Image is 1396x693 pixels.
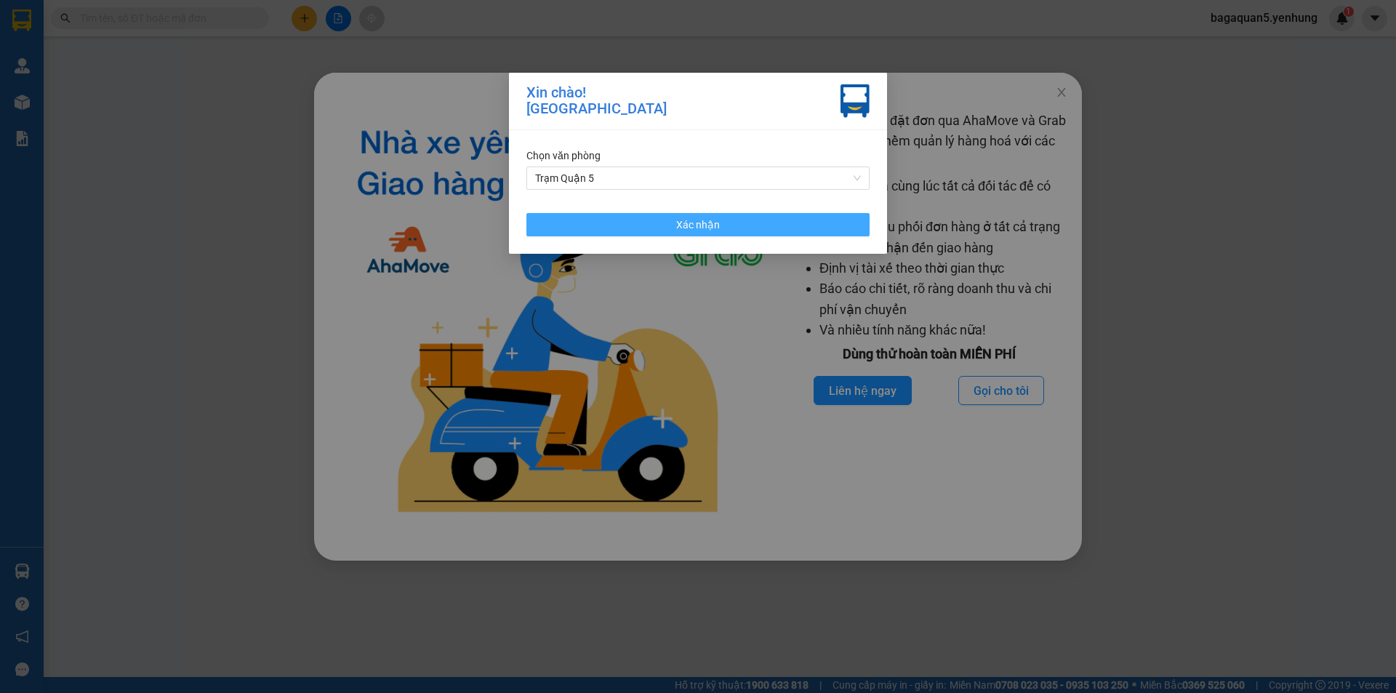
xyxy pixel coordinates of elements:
div: Chọn văn phòng [526,148,870,164]
span: Trạm Quận 5 [535,167,861,189]
div: Xin chào! [GEOGRAPHIC_DATA] [526,84,667,118]
button: Xác nhận [526,213,870,236]
span: Xác nhận [676,217,720,233]
img: vxr-icon [841,84,870,118]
